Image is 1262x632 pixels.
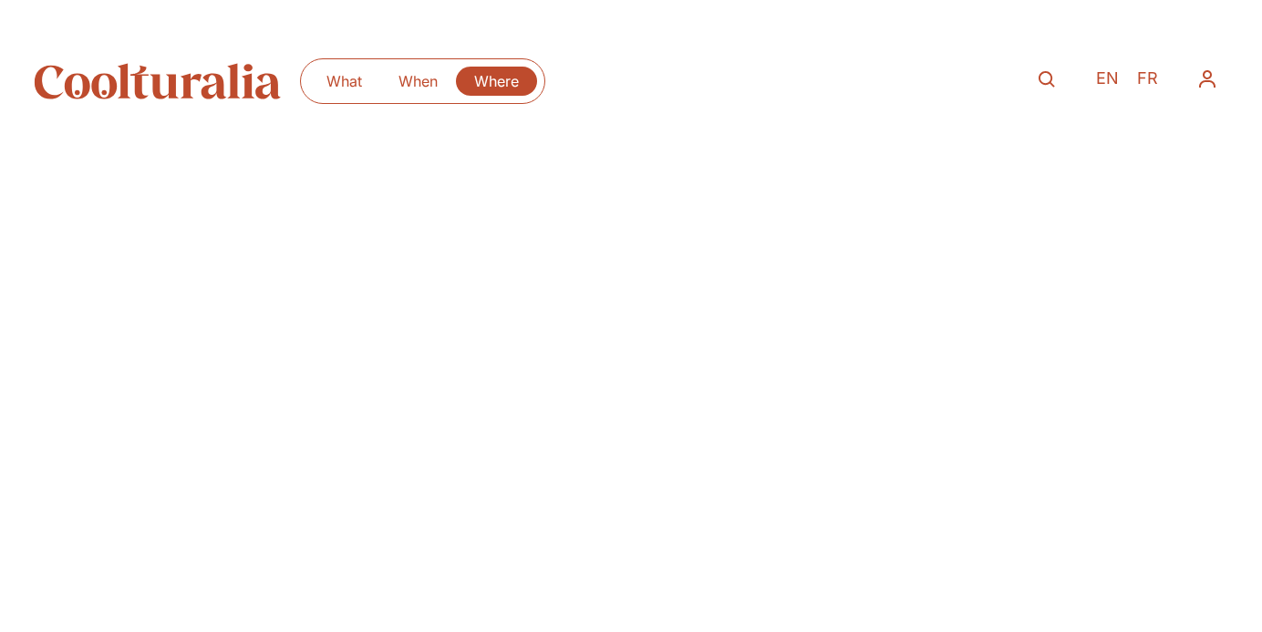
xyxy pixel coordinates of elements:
nav: Menu [308,67,537,96]
a: EN [1087,66,1128,92]
nav: Menu [1186,58,1228,100]
a: Where [456,67,537,96]
a: When [380,67,456,96]
a: FR [1128,66,1167,92]
span: FR [1137,69,1158,88]
a: What [308,67,380,96]
span: EN [1096,69,1119,88]
button: Menu Toggle [1186,58,1228,100]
